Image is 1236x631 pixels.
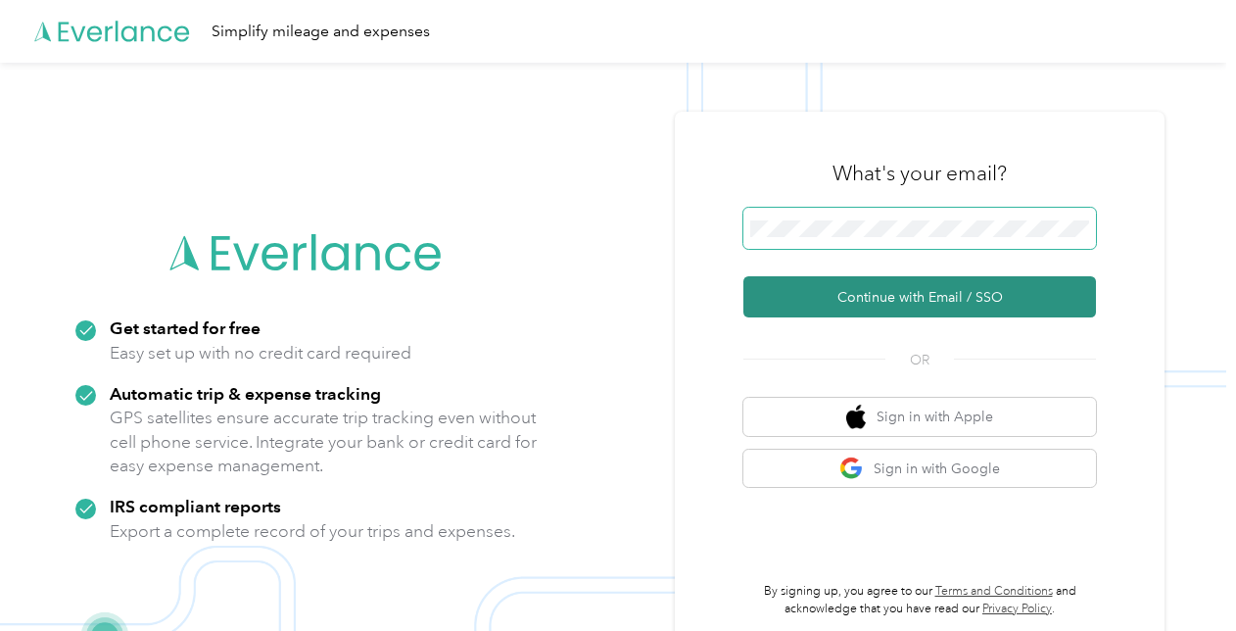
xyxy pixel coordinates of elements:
img: apple logo [846,405,866,429]
p: GPS satellites ensure accurate trip tracking even without cell phone service. Integrate your bank... [110,406,538,478]
span: OR [885,350,954,370]
a: Privacy Policy [982,602,1052,616]
button: Continue with Email / SSO [743,276,1096,317]
strong: IRS compliant reports [110,496,281,516]
h3: What's your email? [832,160,1007,187]
button: apple logoSign in with Apple [743,398,1096,436]
p: Export a complete record of your trips and expenses. [110,519,515,544]
strong: Get started for free [110,317,261,338]
a: Terms and Conditions [935,584,1053,599]
img: google logo [839,457,864,481]
strong: Automatic trip & expense tracking [110,383,381,404]
button: google logoSign in with Google [743,450,1096,488]
p: Easy set up with no credit card required [110,341,411,365]
div: Simplify mileage and expenses [212,20,430,44]
p: By signing up, you agree to our and acknowledge that you have read our . [743,583,1096,617]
